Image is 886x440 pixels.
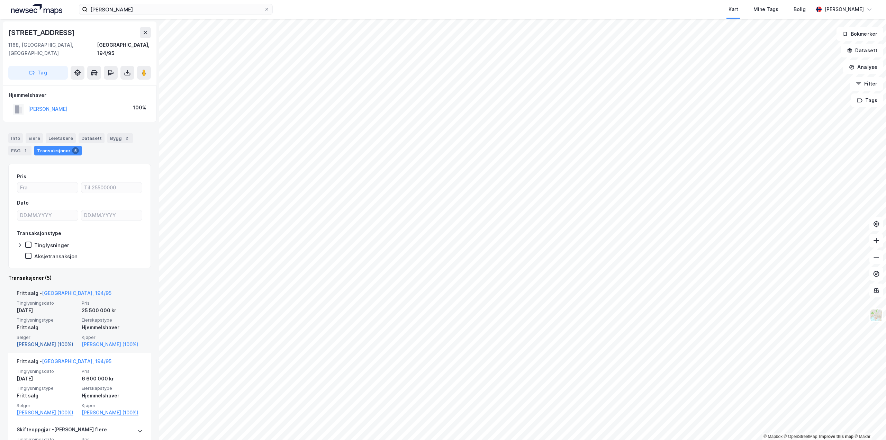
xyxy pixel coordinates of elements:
input: DD.MM.YYYY [17,210,78,221]
div: Eiere [26,133,43,143]
span: Eierskapstype [82,317,143,323]
a: Mapbox [763,434,783,439]
div: 2 [123,135,130,142]
div: Info [8,133,23,143]
span: Selger [17,403,78,408]
a: [GEOGRAPHIC_DATA], 194/95 [42,358,111,364]
div: Bolig [794,5,806,14]
span: Eierskapstype [82,385,143,391]
img: logo.a4113a55bc3d86da70a041830d287a7e.svg [11,4,62,15]
a: OpenStreetMap [784,434,817,439]
input: Til 25500000 [81,182,142,193]
div: [DATE] [17,375,78,383]
div: Transaksjonstype [17,229,61,237]
div: Hjemmelshaver [82,392,143,400]
iframe: Chat Widget [851,407,886,440]
div: 1 [22,147,29,154]
div: 25 500 000 kr [82,306,143,315]
span: Pris [82,368,143,374]
span: Pris [82,300,143,306]
div: Dato [17,199,29,207]
button: Datasett [841,44,883,57]
a: [PERSON_NAME] (100%) [17,340,78,349]
a: Improve this map [819,434,853,439]
div: Datasett [79,133,105,143]
span: Kjøper [82,403,143,408]
div: Pris [17,172,26,181]
div: Mine Tags [753,5,778,14]
div: [PERSON_NAME] [824,5,864,14]
div: 5 [72,147,79,154]
input: Fra [17,182,78,193]
button: Tag [8,66,68,80]
div: Kart [729,5,738,14]
span: Selger [17,334,78,340]
div: Fritt salg - [17,289,111,300]
div: 100% [133,104,146,112]
input: Søk på adresse, matrikkel, gårdeiere, leietakere eller personer [88,4,264,15]
span: Tinglysningsdato [17,300,78,306]
span: Kjøper [82,334,143,340]
div: [STREET_ADDRESS] [8,27,76,38]
div: Bygg [107,133,133,143]
div: 1168, [GEOGRAPHIC_DATA], [GEOGRAPHIC_DATA] [8,41,97,57]
a: [PERSON_NAME] (100%) [17,408,78,417]
span: Tinglysningstype [17,385,78,391]
div: Hjemmelshaver [9,91,151,99]
div: Tinglysninger [34,242,69,249]
button: Filter [850,77,883,91]
img: Z [870,309,883,322]
span: Tinglysningstype [17,317,78,323]
div: Fritt salg [17,323,78,332]
div: [DATE] [17,306,78,315]
div: Leietakere [46,133,76,143]
span: Tinglysningsdato [17,368,78,374]
a: [PERSON_NAME] (100%) [82,408,143,417]
button: Analyse [843,60,883,74]
a: [GEOGRAPHIC_DATA], 194/95 [42,290,111,296]
div: 6 600 000 kr [82,375,143,383]
div: Fritt salg [17,392,78,400]
input: DD.MM.YYYY [81,210,142,221]
div: ESG [8,146,31,155]
div: Transaksjoner [34,146,82,155]
div: Transaksjoner (5) [8,274,151,282]
div: [GEOGRAPHIC_DATA], 194/95 [97,41,151,57]
button: Bokmerker [837,27,883,41]
a: [PERSON_NAME] (100%) [82,340,143,349]
div: Fritt salg - [17,357,111,368]
div: Aksjetransaksjon [34,253,78,260]
button: Tags [851,93,883,107]
div: Hjemmelshaver [82,323,143,332]
div: Skifteoppgjør - [PERSON_NAME] flere [17,425,107,437]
